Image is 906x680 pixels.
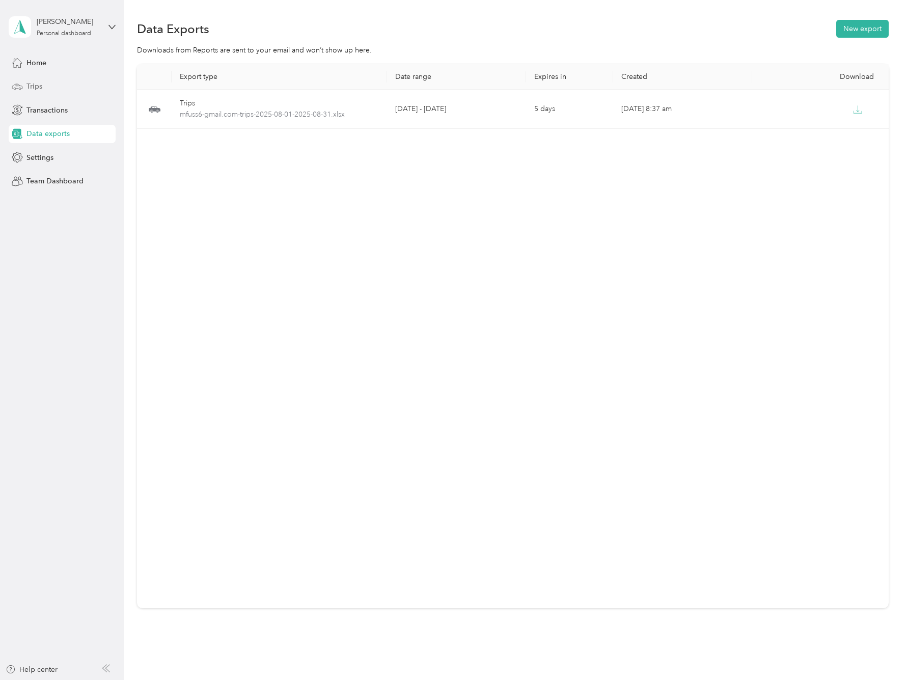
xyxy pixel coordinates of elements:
h1: Data Exports [137,23,209,34]
span: Home [26,58,46,68]
span: Trips [26,81,42,92]
button: Help center [6,664,58,675]
iframe: Everlance-gr Chat Button Frame [849,623,906,680]
span: mfuss6-gmail.com-trips-2025-08-01-2025-08-31.xlsx [180,109,379,120]
th: Export type [172,64,387,90]
td: [DATE] - [DATE] [387,90,526,129]
div: Trips [180,98,379,109]
th: Created [613,64,752,90]
th: Expires in [526,64,613,90]
span: Data exports [26,128,70,139]
div: Personal dashboard [37,31,91,37]
td: 5 days [526,90,613,129]
button: New export [836,20,889,38]
div: [PERSON_NAME] [37,16,100,27]
div: Download [760,72,883,81]
span: Team Dashboard [26,176,84,186]
span: Settings [26,152,53,163]
span: Transactions [26,105,68,116]
th: Date range [387,64,526,90]
div: Downloads from Reports are sent to your email and won’t show up here. [137,45,889,56]
td: [DATE] 8:37 am [613,90,752,129]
